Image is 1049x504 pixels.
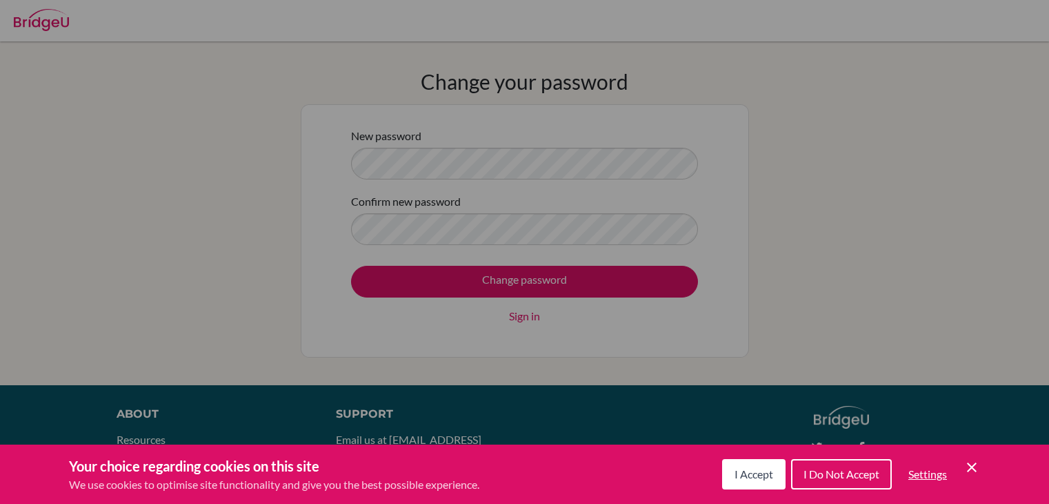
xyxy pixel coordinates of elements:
h3: Your choice regarding cookies on this site [69,456,479,476]
button: Settings [897,461,958,488]
span: I Accept [735,467,773,481]
button: Save and close [963,459,980,476]
button: I Accept [722,459,786,490]
p: We use cookies to optimise site functionality and give you the best possible experience. [69,476,479,493]
button: I Do Not Accept [791,459,892,490]
span: I Do Not Accept [803,467,879,481]
span: Settings [908,467,947,481]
